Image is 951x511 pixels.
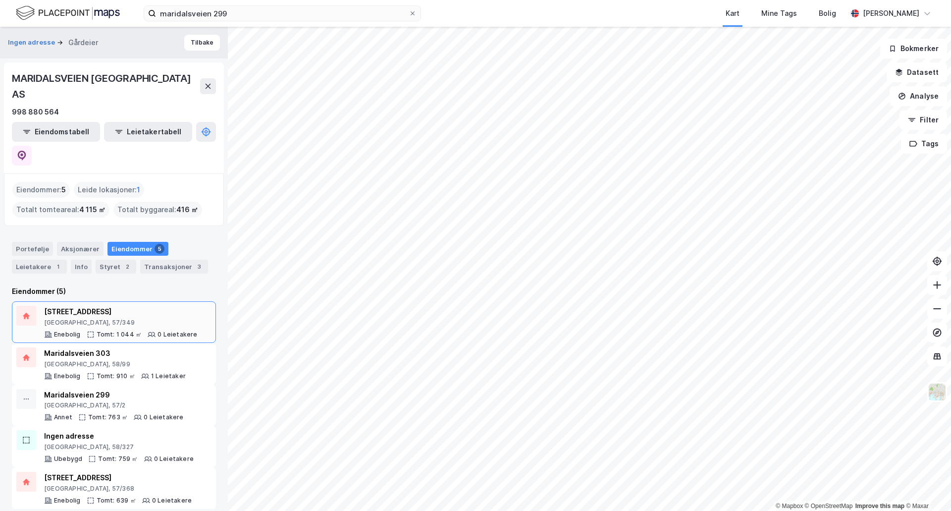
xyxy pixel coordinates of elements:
[104,122,192,142] button: Leietakertabell
[44,347,186,359] div: Maridalsveien 303
[880,39,947,58] button: Bokmerker
[12,242,53,256] div: Portefølje
[16,4,120,22] img: logo.f888ab2527a4732fd821a326f86c7f29.svg
[44,485,192,493] div: [GEOGRAPHIC_DATA], 57/368
[88,413,128,421] div: Tomt: 763 ㎡
[44,389,184,401] div: Maridalsveien 299
[8,38,57,48] button: Ingen adresse
[122,262,132,272] div: 2
[44,306,198,318] div: [STREET_ADDRESS]
[71,260,92,274] div: Info
[12,285,216,297] div: Eiendommer (5)
[140,260,208,274] div: Transaksjoner
[901,463,951,511] div: Kontrollprogram for chat
[54,497,81,505] div: Enebolig
[863,7,919,19] div: [PERSON_NAME]
[54,372,81,380] div: Enebolig
[54,413,72,421] div: Annet
[12,70,200,102] div: MARIDALSVEIEN [GEOGRAPHIC_DATA] AS
[61,184,66,196] span: 5
[899,110,947,130] button: Filter
[890,86,947,106] button: Analyse
[144,413,183,421] div: 0 Leietakere
[44,443,194,451] div: [GEOGRAPHIC_DATA], 58/327
[97,497,136,505] div: Tomt: 639 ㎡
[152,497,192,505] div: 0 Leietakere
[184,35,220,51] button: Tilbake
[12,106,59,118] div: 998 880 564
[194,262,204,272] div: 3
[12,122,100,142] button: Eiendomstabell
[901,134,947,154] button: Tags
[44,472,192,484] div: [STREET_ADDRESS]
[68,37,98,49] div: Gårdeier
[113,202,202,218] div: Totalt byggareal :
[137,184,140,196] span: 1
[97,331,142,339] div: Tomt: 1 044 ㎡
[54,455,82,463] div: Ubebygd
[726,7,740,19] div: Kart
[158,331,197,339] div: 0 Leietakere
[96,260,136,274] div: Styret
[154,455,194,463] div: 0 Leietakere
[98,455,138,463] div: Tomt: 759 ㎡
[176,204,198,216] span: 416 ㎡
[44,430,194,442] div: Ingen adresse
[97,372,135,380] div: Tomt: 910 ㎡
[74,182,144,198] div: Leide lokasjoner :
[819,7,836,19] div: Bolig
[54,331,81,339] div: Enebolig
[761,7,797,19] div: Mine Tags
[79,204,106,216] span: 4 115 ㎡
[12,202,109,218] div: Totalt tomteareal :
[44,319,198,327] div: [GEOGRAPHIC_DATA], 57/349
[156,6,409,21] input: Søk på adresse, matrikkel, gårdeiere, leietakere eller personer
[151,372,186,380] div: 1 Leietaker
[44,401,184,409] div: [GEOGRAPHIC_DATA], 57/2
[928,383,947,401] img: Z
[805,503,853,510] a: OpenStreetMap
[57,242,104,256] div: Aksjonærer
[12,260,67,274] div: Leietakere
[12,182,70,198] div: Eiendommer :
[901,463,951,511] iframe: Chat Widget
[107,242,168,256] div: Eiendommer
[887,62,947,82] button: Datasett
[44,360,186,368] div: [GEOGRAPHIC_DATA], 58/99
[855,503,904,510] a: Improve this map
[776,503,803,510] a: Mapbox
[53,262,63,272] div: 1
[155,244,164,254] div: 5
